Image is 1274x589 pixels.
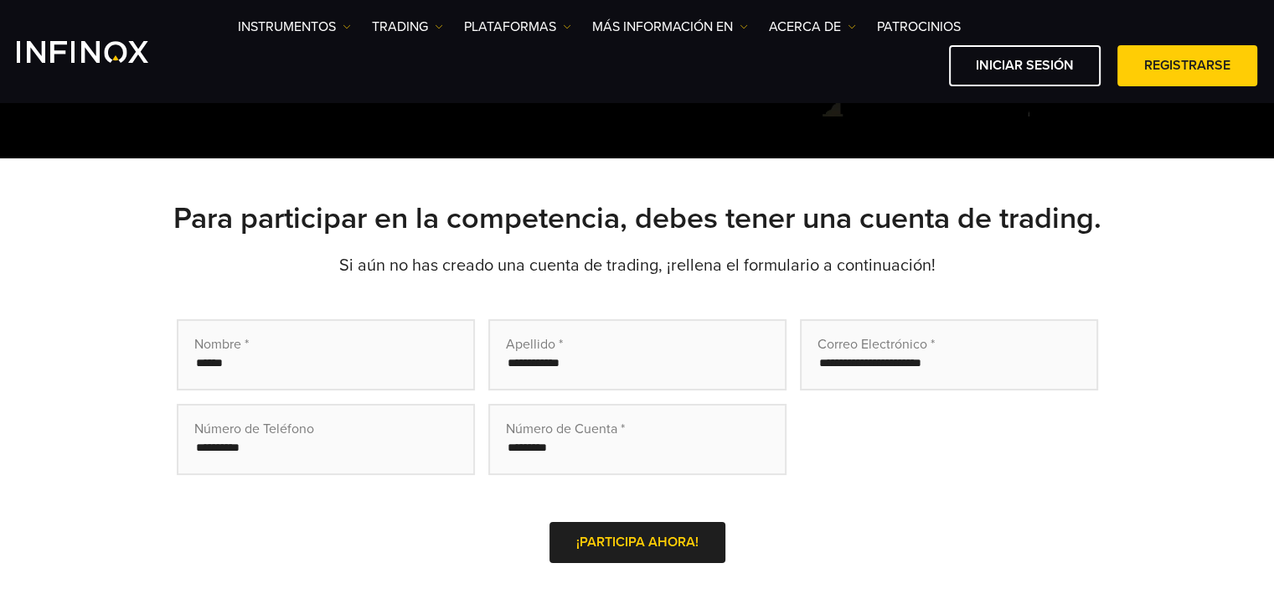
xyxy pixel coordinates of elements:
a: Patrocinios [877,17,961,37]
a: INFINOX Logo [17,41,188,63]
a: Instrumentos [238,17,351,37]
a: PLATAFORMAS [464,17,571,37]
a: Registrarse [1117,45,1257,86]
a: TRADING [372,17,443,37]
a: Más información en [592,17,748,37]
span: ¡PARTICIPA AHORA! [576,534,699,550]
p: Si aún no has creado una cuenta de trading, ¡rellena el formulario a continuación! [51,254,1224,277]
strong: Para participar en la competencia, debes tener una cuenta de trading. [173,200,1101,236]
button: ¡PARTICIPA AHORA! [549,522,725,563]
a: ACERCA DE [769,17,856,37]
a: Iniciar sesión [949,45,1101,86]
